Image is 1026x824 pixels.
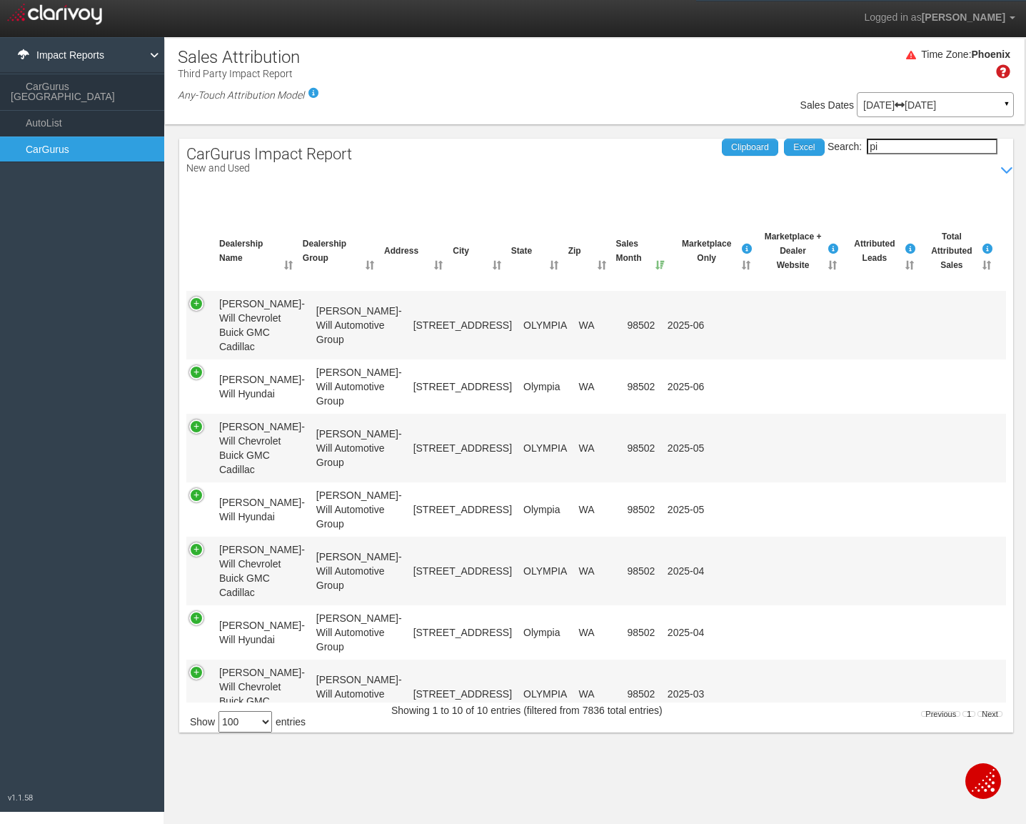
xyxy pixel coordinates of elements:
td: [STREET_ADDRESS] [408,414,518,482]
td: 2025-04 [662,605,715,660]
h1: Sales Attribution [178,48,300,66]
th: Dealership Group: activate to sort column ascending [297,224,378,279]
td: [PERSON_NAME]-Will Automotive Group [311,660,408,728]
td: WA [573,291,621,359]
td: [PERSON_NAME]-Will Automotive Group [311,359,408,414]
td: WA [573,605,621,660]
div: Time Zone: [916,48,971,62]
input: Search: [867,139,997,154]
a: 1 [962,711,975,717]
td: OLYMPIA [518,537,573,605]
th: Address: activate to sort column ascending [378,224,447,279]
td: [STREET_ADDRESS] [408,359,518,414]
td: [PERSON_NAME]-Will Hyundai [213,359,311,414]
th: Zip: activate to sort column ascending [563,224,610,279]
th: MarketplaceOnlyBuyer only visited Third Party Auto website prior to purchase." data-trigger="hove... [668,224,755,279]
span: Dates [828,99,855,111]
td: [PERSON_NAME]-Will Automotive Group [311,291,408,359]
td: [STREET_ADDRESS] [408,482,518,537]
td: [PERSON_NAME]-Will Chevrolet Buick GMC Cadillac [213,537,311,605]
td: [PERSON_NAME]-Will Chevrolet Buick GMC Cadillac [213,414,311,482]
th: City: activate to sort column ascending [447,224,505,279]
td: 2025-05 [662,482,715,537]
label: Search: [828,139,997,154]
td: 98502 [621,482,661,537]
td: [PERSON_NAME]-Will Automotive Group [311,537,408,605]
td: [PERSON_NAME]-Will Hyundai [213,482,311,537]
select: Showentries [218,711,272,733]
a: Clipboard [722,139,778,156]
em: Any-Touch Attribution Model [178,89,304,101]
td: 2025-03 [662,660,715,728]
td: 98502 [621,605,661,660]
td: WA [573,660,621,728]
td: Olympia [518,359,573,414]
td: [STREET_ADDRESS] [408,291,518,359]
span: Excel [793,142,815,152]
td: 98502 [621,359,661,414]
td: 2025-06 [662,291,715,359]
td: 2025-04 [662,537,715,605]
td: 98502 [621,414,661,482]
td: WA [573,359,621,414]
th: Sales Month: activate to sort column ascending [610,224,669,279]
td: [PERSON_NAME]-Will Automotive Group [311,605,408,660]
td: 98502 [621,537,661,605]
td: 2025-06 [662,359,715,414]
label: Show entries [190,711,306,733]
td: WA [573,482,621,537]
i: Show / Hide Data Table [997,160,1018,182]
span: Sales [800,99,825,111]
span: Total Attributed Sales [927,229,977,272]
th: Total AttributedSales Total unique attributed sales for the Third Party Auto vendor. Note: this c... [918,224,995,279]
td: WA [573,414,621,482]
th: Dealership Name: activate to sort column ascending [213,224,297,279]
span: [PERSON_NAME] [922,11,1005,23]
td: [STREET_ADDRESS] [408,660,518,728]
th: State: activate to sort column ascending [506,224,563,279]
td: 98502 [621,291,661,359]
th: Marketplace +DealerWebsiteBuyer visited both the Third Party Auto website and the Dealer’s websit... [755,224,841,279]
td: [PERSON_NAME]-Will Automotive Group [311,482,408,537]
td: [STREET_ADDRESS] [408,537,518,605]
td: [PERSON_NAME]-Will Hyundai [213,605,311,660]
th: AttributedLeadsBuyer submitted a lead." data-trigger="hover" tabindex="0" class="fa fa-info-circl... [841,224,918,279]
td: Olympia [518,605,573,660]
td: 98502 [621,660,661,728]
span: Clipboard [731,142,769,152]
span: Marketplace Only [682,237,731,265]
a: Next [977,711,1002,717]
span: Logged in as [864,11,921,23]
p: New and Used [186,163,352,174]
div: Phoenix [972,48,1010,62]
a: Excel [784,139,825,156]
td: OLYMPIA [518,291,573,359]
span: Marketplace + Dealer Website [765,229,822,272]
td: Olympia [518,482,573,537]
td: [PERSON_NAME]-Will Automotive Group [311,414,408,482]
td: WA [573,537,621,605]
span: Attributed Leads [854,237,895,265]
td: [PERSON_NAME]-Will Chevrolet Buick GMC Cadillac [213,660,311,728]
div: Showing 1 to 10 of 10 entries (filtered from 7836 total entries) [391,699,670,728]
td: OLYMPIA [518,660,573,728]
td: OLYMPIA [518,414,573,482]
a: Previous [921,711,960,717]
a: Logged in as[PERSON_NAME] [853,1,1026,35]
td: [PERSON_NAME]-Will Chevrolet Buick GMC Cadillac [213,291,311,359]
p: [DATE] [DATE] [863,100,1007,110]
td: 2025-05 [662,414,715,482]
td: [STREET_ADDRESS] [408,605,518,660]
a: ▼ [1000,96,1013,119]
